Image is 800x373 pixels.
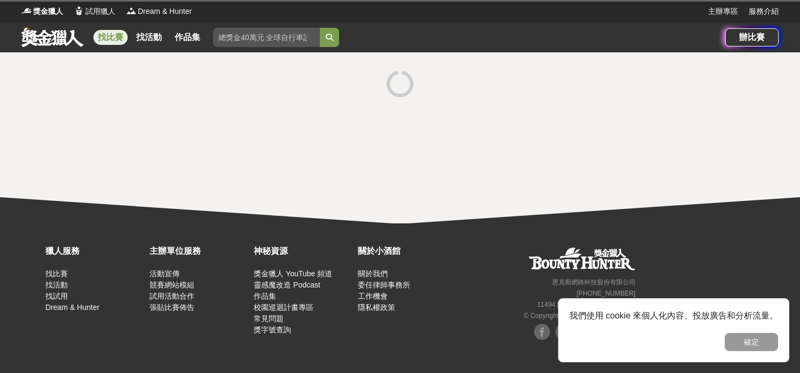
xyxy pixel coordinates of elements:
[213,28,320,47] input: 總獎金40萬元 全球自行車設計比賽
[537,301,636,308] small: 11494 [STREET_ADDRESS] 3 樓
[85,6,115,17] span: 試用獵人
[708,6,738,17] a: 主辦專區
[569,311,778,320] span: 我們使用 cookie 來個人化內容、投放廣告和分析流量。
[254,245,352,258] div: 神秘資源
[45,281,68,289] a: 找活動
[126,6,192,17] a: LogoDream & Hunter
[358,292,388,300] a: 工作機會
[358,281,410,289] a: 委任律師事務所
[21,5,32,16] img: Logo
[45,269,68,278] a: 找比賽
[254,292,276,300] a: 作品集
[138,6,192,17] span: Dream & Hunter
[45,245,144,258] div: 獵人服務
[150,303,194,312] a: 張貼比賽佈告
[33,6,63,17] span: 獎金獵人
[725,333,778,351] button: 確定
[254,269,332,278] a: 獎金獵人 YouTube 頻道
[74,5,84,16] img: Logo
[170,30,205,45] a: 作品集
[45,292,68,300] a: 找試用
[254,325,291,334] a: 獎字號查詢
[150,269,179,278] a: 活動宣傳
[93,30,128,45] a: 找比賽
[555,324,571,340] img: Facebook
[21,6,63,17] a: Logo獎金獵人
[534,324,550,340] img: Facebook
[552,278,636,286] small: 恩克斯網路科技股份有限公司
[254,303,313,312] a: 校園巡迴計畫專區
[132,30,166,45] a: 找活動
[358,269,388,278] a: 關於我們
[725,28,779,46] a: 辦比賽
[254,281,320,289] a: 靈感魔改造 Podcast
[126,5,137,16] img: Logo
[74,6,115,17] a: Logo試用獵人
[358,303,395,312] a: 隱私權政策
[150,292,194,300] a: 試用活動合作
[150,281,194,289] a: 競賽網站模組
[358,245,457,258] div: 關於小酒館
[45,303,99,312] a: Dream & Hunter
[150,245,248,258] div: 主辦單位服務
[254,314,284,323] a: 常見問題
[524,312,636,320] small: © Copyright 2025 . All Rights Reserved.
[577,290,636,297] small: [PHONE_NUMBER]
[749,6,779,17] a: 服務介紹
